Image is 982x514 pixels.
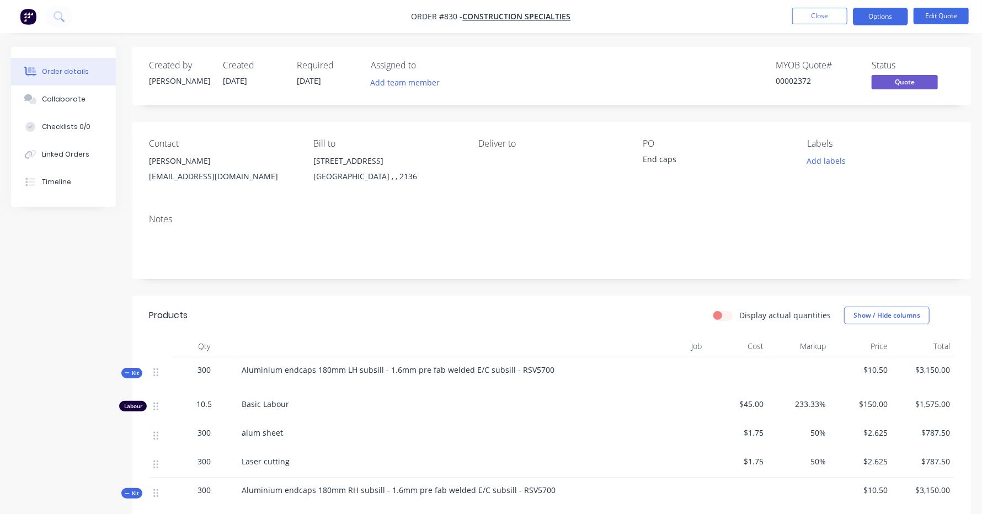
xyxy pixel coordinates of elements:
span: 300 [198,427,211,438]
div: Notes [149,214,954,224]
div: [PERSON_NAME] [149,75,210,87]
span: 50% [773,456,826,467]
div: Price [830,335,893,357]
button: Quote [872,75,938,92]
div: Markup [768,335,831,357]
span: Kit [125,489,139,497]
span: 233.33% [773,398,826,410]
div: Collaborate [42,94,86,104]
div: Contact [149,138,296,149]
span: $2.625 [835,427,888,438]
span: $1,575.00 [897,398,951,410]
button: Add team member [371,75,446,90]
span: $150.00 [835,398,888,410]
span: $2.625 [835,456,888,467]
div: Order details [42,67,89,77]
button: Collaborate [11,85,116,113]
span: 10.5 [196,398,212,410]
span: $10.50 [835,484,888,496]
div: Qty [171,335,237,357]
img: Factory [20,8,36,25]
span: 50% [773,427,826,438]
span: $3,150.00 [897,364,951,376]
span: [DATE] [297,76,321,86]
button: Add team member [365,75,446,90]
span: 300 [198,364,211,376]
div: Deliver to [478,138,625,149]
div: [STREET_ADDRESS] [313,153,460,169]
span: $3,150.00 [897,484,951,496]
div: Products [149,309,188,322]
div: Kit [121,368,142,378]
div: Labels [808,138,954,149]
a: Construction Specialties [463,12,571,22]
button: Close [792,8,847,24]
div: PO [643,138,789,149]
div: Created by [149,60,210,71]
div: Labour [119,401,147,411]
button: Edit Quote [914,8,969,24]
div: Total [893,335,955,357]
div: [STREET_ADDRESS][GEOGRAPHIC_DATA] , , 2136 [313,153,460,189]
span: 300 [198,484,211,496]
span: Aluminium endcaps 180mm LH subsill - 1.6mm pre fab welded E/C subsill - RSV5700 [242,365,554,375]
div: Linked Orders [42,149,89,159]
span: Quote [872,75,938,89]
span: Laser cutting [242,456,290,467]
div: [PERSON_NAME] [149,153,296,169]
span: Kit [125,369,139,377]
div: End caps [643,153,781,169]
div: Assigned to [371,60,481,71]
div: Status [872,60,954,71]
div: Cost [706,335,768,357]
div: Required [297,60,357,71]
div: Timeline [42,177,71,187]
div: [PERSON_NAME][EMAIL_ADDRESS][DOMAIN_NAME] [149,153,296,189]
label: Display actual quantities [739,309,831,321]
div: Bill to [313,138,460,149]
div: Kit [121,488,142,499]
span: [DATE] [223,76,247,86]
button: Linked Orders [11,141,116,168]
button: Checklists 0/0 [11,113,116,141]
div: 00002372 [776,75,858,87]
div: Created [223,60,284,71]
button: Show / Hide columns [844,307,930,324]
span: $787.50 [897,427,951,438]
div: MYOB Quote # [776,60,858,71]
div: Checklists 0/0 [42,122,90,132]
span: Aluminium endcaps 180mm RH subsill - 1.6mm pre fab welded E/C subsill - RSV5700 [242,485,556,495]
span: alum sheet [242,427,283,438]
span: Basic Labour [242,399,289,409]
span: $787.50 [897,456,951,467]
span: $45.00 [711,398,764,410]
button: Timeline [11,168,116,196]
button: Order details [11,58,116,85]
span: $10.50 [835,364,888,376]
span: $1.75 [711,427,764,438]
button: Options [853,8,908,25]
button: Add labels [801,153,852,168]
div: [EMAIL_ADDRESS][DOMAIN_NAME] [149,169,296,184]
div: Job [623,335,706,357]
span: $1.75 [711,456,764,467]
span: Order #830 - [412,12,463,22]
div: [GEOGRAPHIC_DATA] , , 2136 [313,169,460,184]
span: 300 [198,456,211,467]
